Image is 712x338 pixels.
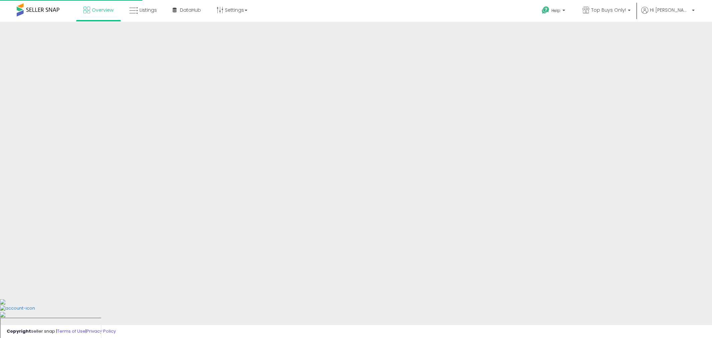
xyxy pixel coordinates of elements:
[180,7,201,13] span: DataHub
[591,7,626,13] span: Top Buys Only!
[641,7,695,22] a: Hi [PERSON_NAME]
[541,6,550,14] i: Get Help
[536,1,572,22] a: Help
[140,7,157,13] span: Listings
[92,7,113,13] span: Overview
[551,8,560,13] span: Help
[650,7,690,13] span: Hi [PERSON_NAME]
